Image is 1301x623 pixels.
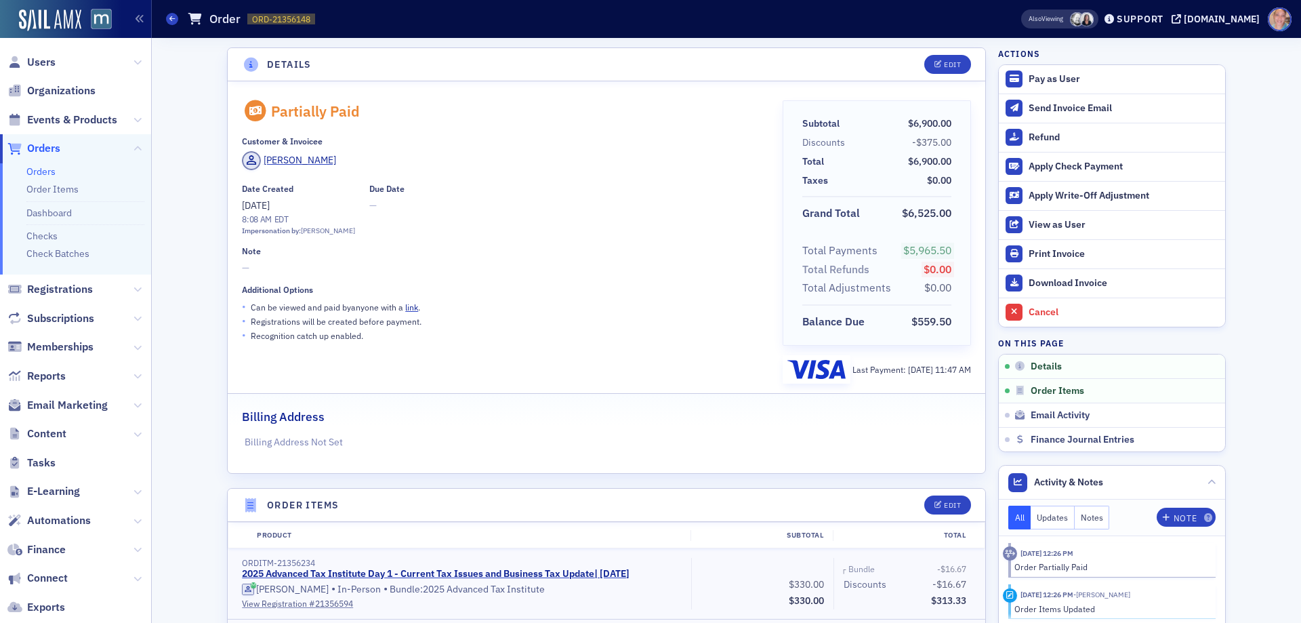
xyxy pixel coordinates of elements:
[1020,548,1073,558] time: 10/8/2025 12:26 PM
[902,206,951,220] span: $6,525.00
[27,398,108,413] span: Email Marketing
[802,155,824,169] div: Total
[251,329,363,342] p: Recognition catch up enabled.
[27,571,68,586] span: Connect
[242,214,272,224] time: 8:08 AM
[1031,434,1134,446] span: Finance Journal Entries
[1029,14,1063,24] span: Viewing
[802,243,882,259] span: Total Payments
[802,136,845,150] div: Discounts
[7,398,108,413] a: Email Marketing
[944,502,961,509] div: Edit
[1029,132,1218,144] div: Refund
[26,183,79,195] a: Order Items
[1184,13,1260,25] div: [DOMAIN_NAME]
[1070,12,1084,26] span: Aidan Sullivan
[26,230,58,242] a: Checks
[1029,277,1218,289] div: Download Invoice
[908,155,951,167] span: $6,900.00
[7,484,80,499] a: E-Learning
[1034,475,1103,489] span: Activity & Notes
[999,268,1225,298] a: Download Invoice
[1008,506,1031,529] button: All
[937,563,966,574] span: -$16.67
[242,261,763,275] span: —
[251,315,421,327] p: Registrations will be created before payment.
[7,513,91,528] a: Automations
[802,117,844,131] span: Subtotal
[999,152,1225,181] button: Apply Check Payment
[242,314,246,328] span: •
[26,165,56,178] a: Orders
[1172,14,1264,24] button: [DOMAIN_NAME]
[844,578,891,592] span: Discounts
[264,153,336,167] div: [PERSON_NAME]
[924,281,951,294] span: $0.00
[1117,13,1163,25] div: Support
[1174,515,1197,522] div: Note
[802,136,850,150] span: Discounts
[242,328,246,342] span: •
[7,83,96,98] a: Organizations
[802,262,869,278] div: Total Refunds
[27,456,56,470] span: Tasks
[924,262,951,276] span: $0.00
[1029,219,1218,231] div: View as User
[27,55,56,70] span: Users
[1268,7,1292,31] span: Profile
[7,113,117,127] a: Events & Products
[242,226,301,235] span: Impersonation by:
[27,600,65,615] span: Exports
[999,94,1225,123] button: Send Invoice Email
[789,595,824,607] span: $330.00
[848,563,880,575] span: Bundle
[802,174,833,188] span: Taxes
[924,55,971,74] button: Edit
[242,184,293,194] div: Date Created
[999,123,1225,152] button: Refund
[1029,190,1218,202] div: Apply Write-Off Adjustment
[7,600,65,615] a: Exports
[267,58,312,72] h4: Details
[944,61,961,68] div: Edit
[81,9,112,32] a: View Homepage
[1031,385,1084,397] span: Order Items
[27,340,94,355] span: Memberships
[912,136,951,148] span: -$375.00
[690,530,833,541] div: Subtotal
[27,311,94,326] span: Subscriptions
[27,113,117,127] span: Events & Products
[267,498,339,513] h4: Order Items
[27,83,96,98] span: Organizations
[931,595,966,607] span: $313.33
[1003,546,1017,561] div: Activity
[924,496,971,515] button: Edit
[27,484,80,499] span: E-Learning
[252,14,310,25] span: ORD-21356148
[256,584,329,596] div: [PERSON_NAME]
[91,9,112,30] img: SailAMX
[7,456,56,470] a: Tasks
[908,364,935,375] span: [DATE]
[331,582,335,596] span: •
[7,340,94,355] a: Memberships
[1157,508,1216,527] button: Note
[27,141,60,156] span: Orders
[927,174,951,186] span: $0.00
[844,578,886,592] div: Discounts
[7,141,60,156] a: Orders
[802,280,896,296] span: Total Adjustments
[26,207,72,219] a: Dashboard
[1079,12,1094,26] span: Kelly Brown
[369,199,405,213] span: —
[1003,588,1017,603] div: Activity
[27,282,93,297] span: Registrations
[802,314,865,330] div: Balance Due
[1014,561,1206,573] div: Order Partially Paid
[272,214,289,224] span: EDT
[242,558,682,568] div: ORDITM-21356234
[242,584,329,596] a: [PERSON_NAME]
[19,9,81,31] a: SailAMX
[1031,361,1062,373] span: Details
[242,246,261,256] div: Note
